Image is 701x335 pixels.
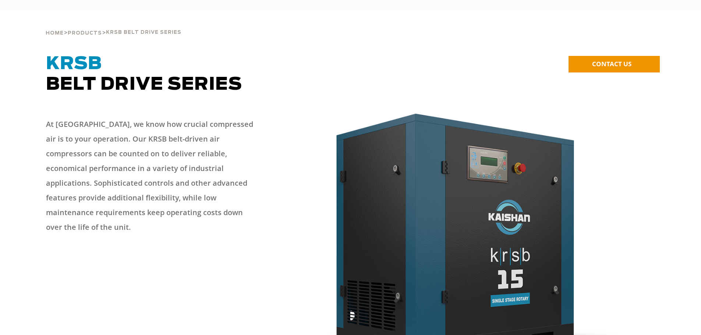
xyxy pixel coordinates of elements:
span: krsb belt drive series [106,30,181,35]
span: KRSB [46,55,102,73]
div: > > [46,11,181,39]
span: Belt Drive Series [46,55,242,93]
a: CONTACT US [569,56,660,72]
p: At [GEOGRAPHIC_DATA], we know how crucial compressed air is to your operation. Our KRSB belt-driv... [46,117,259,235]
span: CONTACT US [592,60,631,68]
span: Products [68,31,102,36]
a: Home [46,29,64,36]
span: Home [46,31,64,36]
a: Products [68,29,102,36]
